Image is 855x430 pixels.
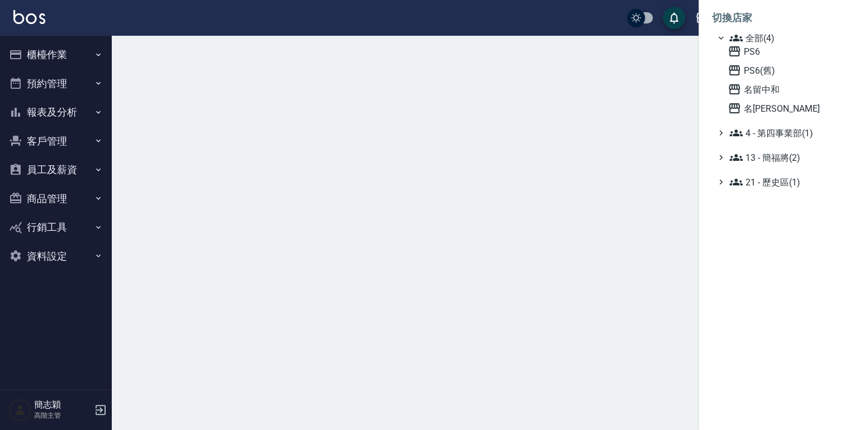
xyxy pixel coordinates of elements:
span: 名留中和 [728,83,837,96]
span: PS6 [728,45,837,58]
span: 21 - 歷史區(1) [729,175,837,189]
span: PS6(舊) [728,64,837,77]
span: 全部(4) [729,31,837,45]
span: 13 - 簡福將(2) [729,151,837,164]
span: 名[PERSON_NAME] [728,102,837,115]
li: 切換店家 [712,4,842,31]
span: 4 - 第四事業部(1) [729,126,837,140]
